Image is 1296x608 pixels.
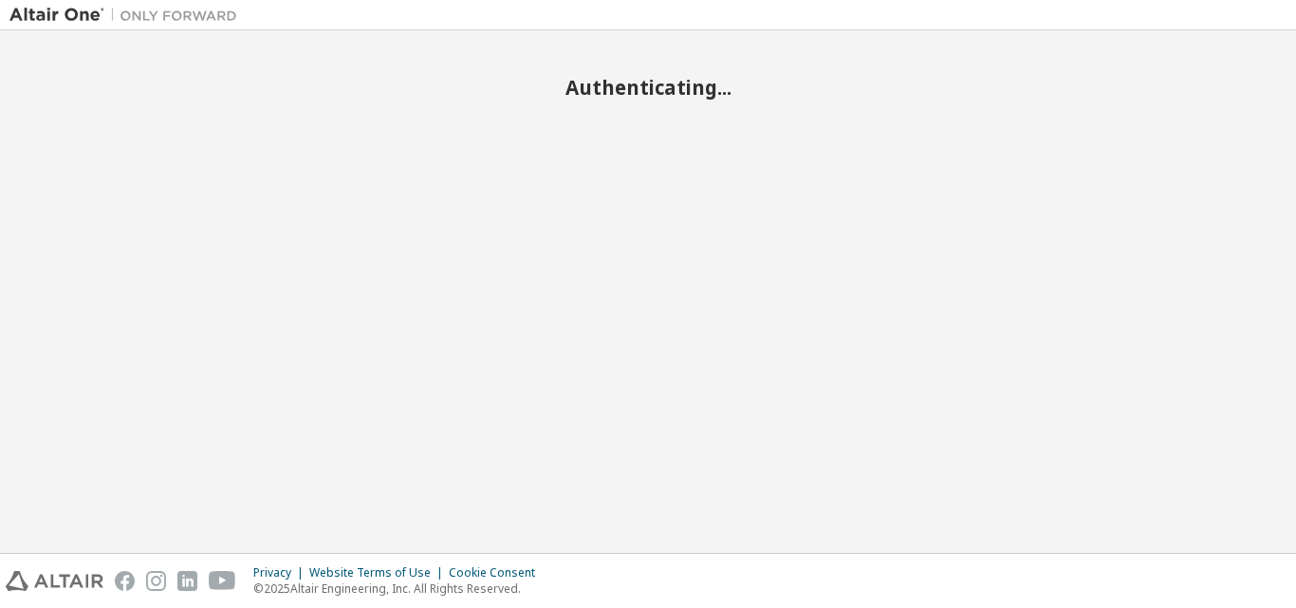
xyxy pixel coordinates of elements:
img: linkedin.svg [177,571,197,591]
div: Privacy [253,565,309,580]
p: © 2025 Altair Engineering, Inc. All Rights Reserved. [253,580,546,597]
img: instagram.svg [146,571,166,591]
img: altair_logo.svg [6,571,103,591]
img: facebook.svg [115,571,135,591]
h2: Authenticating... [9,75,1287,100]
div: Cookie Consent [449,565,546,580]
img: youtube.svg [209,571,236,591]
img: Altair One [9,6,247,25]
div: Website Terms of Use [309,565,449,580]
